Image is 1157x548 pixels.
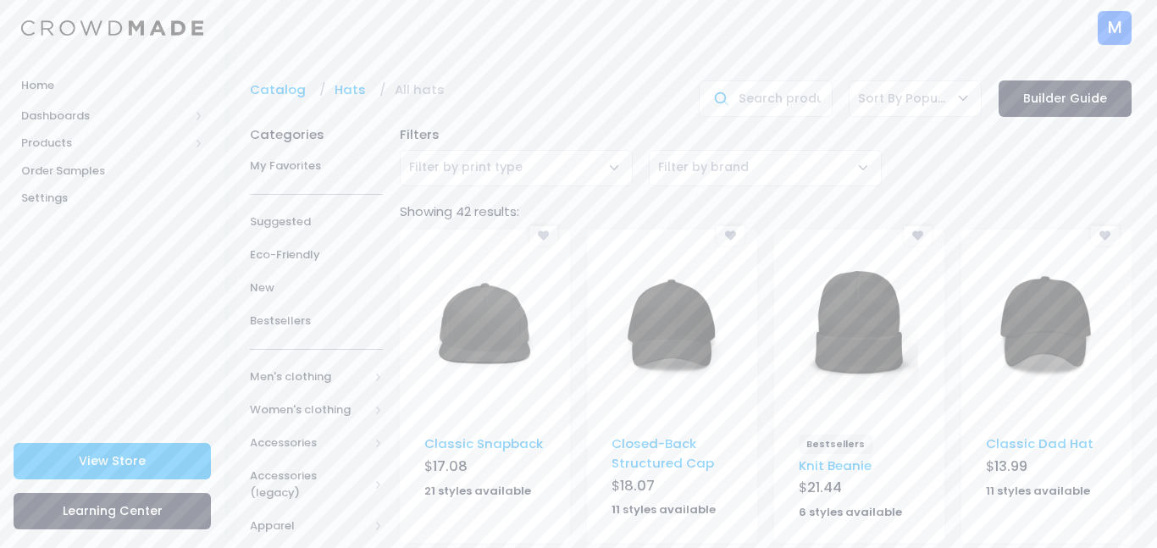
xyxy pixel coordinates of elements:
[250,117,383,144] div: Categories
[250,80,314,99] a: Catalog
[986,435,1093,452] a: Classic Dad Hat
[395,80,453,99] a: All hats
[612,435,714,471] a: Closed-Back Structured Cap
[250,206,383,239] a: Suggested
[400,150,633,186] span: Filter by print type
[807,478,842,497] span: 21.44
[424,435,543,452] a: Classic Snapback
[250,313,383,329] span: Bestsellers
[250,401,368,418] span: Women's clothing
[250,435,368,451] span: Accessories
[409,158,523,176] span: Filter by print type
[250,158,383,174] span: My Favorites
[799,435,873,453] span: Bestsellers
[250,280,383,296] span: New
[250,272,383,305] a: New
[391,202,1140,221] div: Showing 42 results:
[858,90,948,108] span: Sort By Popular
[250,518,368,534] span: Apparel
[14,443,211,479] a: View Store
[21,163,203,180] span: Order Samples
[409,158,523,175] span: Filter by print type
[250,213,383,230] span: Suggested
[699,80,832,117] input: Search products
[658,158,749,176] span: Filter by brand
[63,502,163,519] span: Learning Center
[21,135,189,152] span: Products
[21,190,203,207] span: Settings
[250,468,368,501] span: Accessories (legacy)
[799,457,872,474] a: Knit Beanie
[250,150,383,183] a: My Favorites
[250,305,383,338] a: Bestsellers
[799,478,920,501] div: $
[21,77,203,94] span: Home
[986,483,1090,499] strong: 11 styles available
[250,246,383,263] span: Eco-Friendly
[21,20,203,36] img: Logo
[79,452,146,469] span: View Store
[250,239,383,272] a: Eco-Friendly
[986,457,1107,480] div: $
[799,504,902,520] strong: 6 styles available
[649,150,882,186] span: Filter by brand
[994,457,1027,476] span: 13.99
[1098,11,1132,45] div: M
[424,483,531,499] strong: 21 styles available
[849,80,982,117] span: Sort By Popular
[433,457,468,476] span: 17.08
[335,80,374,99] a: Hats
[424,457,545,480] div: $
[658,158,749,175] span: Filter by brand
[250,368,368,385] span: Men's clothing
[999,80,1132,117] a: Builder Guide
[21,108,189,125] span: Dashboards
[391,125,1140,144] div: Filters
[14,493,211,529] a: Learning Center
